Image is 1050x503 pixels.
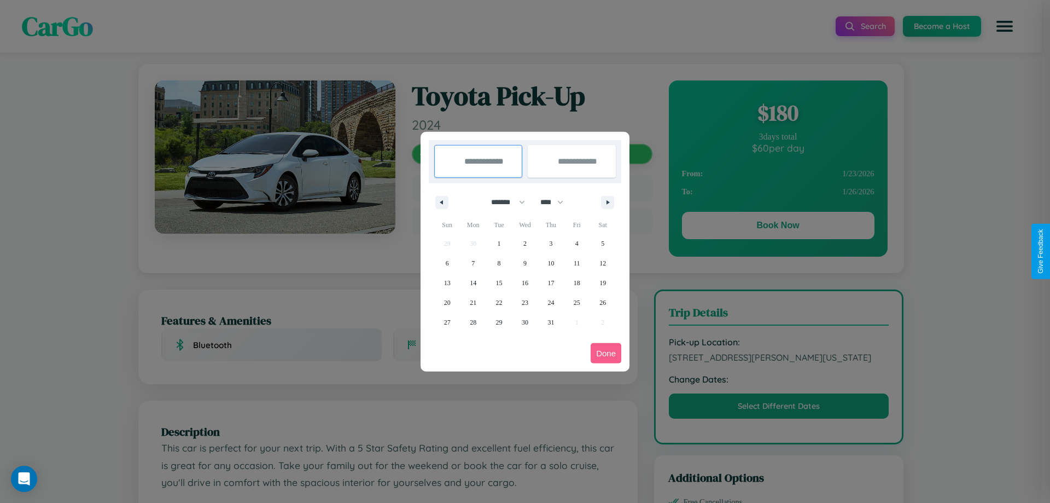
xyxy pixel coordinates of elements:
[498,253,501,273] span: 8
[434,273,460,293] button: 13
[486,313,512,332] button: 29
[496,293,503,313] span: 22
[599,253,606,273] span: 12
[460,313,486,332] button: 28
[599,293,606,313] span: 26
[564,234,590,253] button: 4
[574,273,580,293] span: 18
[564,253,590,273] button: 11
[11,466,37,492] div: Open Intercom Messenger
[512,273,538,293] button: 16
[486,216,512,234] span: Tue
[434,216,460,234] span: Sun
[470,313,476,332] span: 28
[471,253,475,273] span: 7
[547,273,554,293] span: 17
[564,273,590,293] button: 18
[590,253,616,273] button: 12
[434,313,460,332] button: 27
[446,253,449,273] span: 6
[512,293,538,313] button: 23
[547,293,554,313] span: 24
[590,273,616,293] button: 19
[512,313,538,332] button: 30
[599,273,606,293] span: 19
[486,293,512,313] button: 22
[538,216,564,234] span: Thu
[486,253,512,273] button: 8
[496,273,503,293] span: 15
[522,293,528,313] span: 23
[496,313,503,332] span: 29
[486,234,512,253] button: 1
[601,234,604,253] span: 5
[590,293,616,313] button: 26
[512,234,538,253] button: 2
[547,253,554,273] span: 10
[512,216,538,234] span: Wed
[575,234,579,253] span: 4
[574,253,580,273] span: 11
[538,273,564,293] button: 17
[523,234,527,253] span: 2
[590,234,616,253] button: 5
[564,293,590,313] button: 25
[512,253,538,273] button: 9
[590,216,616,234] span: Sat
[538,253,564,273] button: 10
[538,234,564,253] button: 3
[434,293,460,313] button: 20
[444,313,451,332] span: 27
[522,313,528,332] span: 30
[444,273,451,293] span: 13
[1037,229,1045,274] div: Give Feedback
[522,273,528,293] span: 16
[434,253,460,273] button: 6
[486,273,512,293] button: 15
[460,293,486,313] button: 21
[574,293,580,313] span: 25
[523,253,527,273] span: 9
[444,293,451,313] span: 20
[591,343,621,363] button: Done
[549,234,552,253] span: 3
[460,273,486,293] button: 14
[460,216,486,234] span: Mon
[498,234,501,253] span: 1
[460,253,486,273] button: 7
[470,273,476,293] span: 14
[538,313,564,332] button: 31
[547,313,554,332] span: 31
[470,293,476,313] span: 21
[564,216,590,234] span: Fri
[538,293,564,313] button: 24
